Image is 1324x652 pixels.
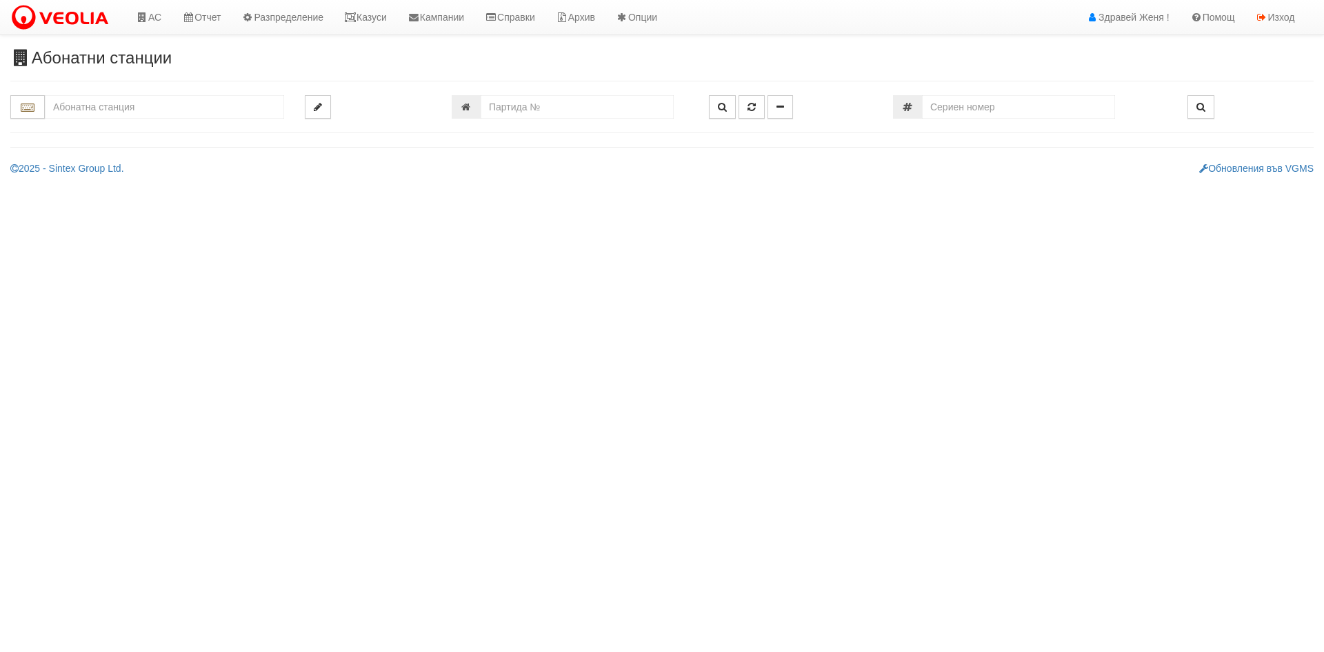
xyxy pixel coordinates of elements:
h3: Абонатни станции [10,49,1314,67]
img: VeoliaLogo.png [10,3,115,32]
input: Сериен номер [922,95,1115,119]
a: 2025 - Sintex Group Ltd. [10,163,124,174]
input: Абонатна станция [45,95,284,119]
input: Партида № [481,95,674,119]
a: Обновления във VGMS [1199,163,1314,174]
